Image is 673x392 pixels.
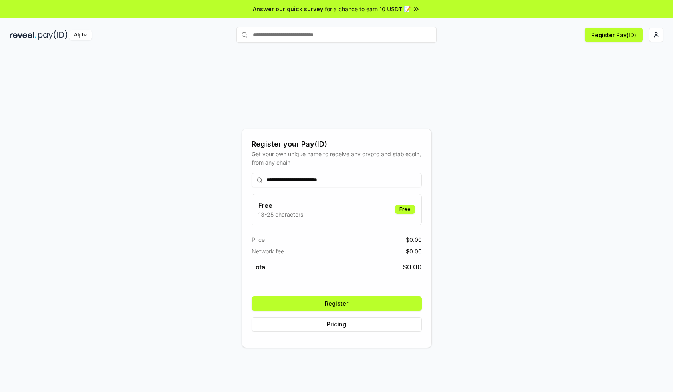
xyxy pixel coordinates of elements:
button: Pricing [252,317,422,332]
button: Register [252,296,422,311]
p: 13-25 characters [258,210,303,219]
h3: Free [258,201,303,210]
span: Total [252,262,267,272]
div: Get your own unique name to receive any crypto and stablecoin, from any chain [252,150,422,167]
span: Price [252,235,265,244]
span: $ 0.00 [406,235,422,244]
span: $ 0.00 [406,247,422,255]
div: Alpha [69,30,92,40]
button: Register Pay(ID) [585,28,643,42]
span: Answer our quick survey [253,5,323,13]
span: for a chance to earn 10 USDT 📝 [325,5,411,13]
img: reveel_dark [10,30,36,40]
div: Free [395,205,415,214]
img: pay_id [38,30,68,40]
span: Network fee [252,247,284,255]
div: Register your Pay(ID) [252,139,422,150]
span: $ 0.00 [403,262,422,272]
